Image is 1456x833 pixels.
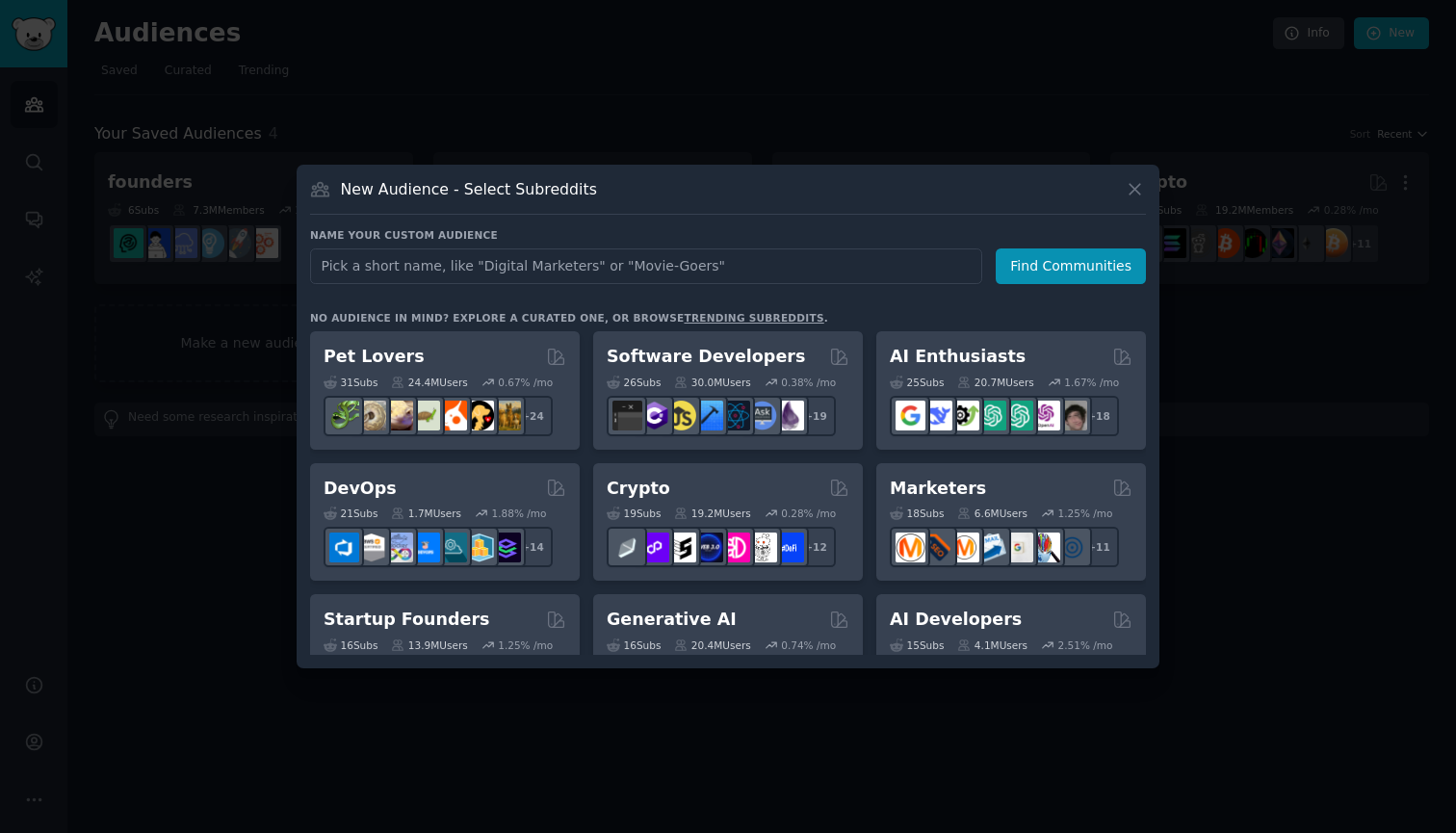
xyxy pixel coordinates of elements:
[747,401,777,430] img: AskComputerScience
[957,376,1033,389] div: 20.7M Users
[310,311,828,325] div: No audience in mind? Explore a curated one, or browse .
[949,533,979,562] img: AskMarketing
[666,401,696,430] img: learnjavascript
[1003,533,1033,562] img: googleads
[607,507,661,520] div: 19 Sub s
[512,527,553,567] div: + 14
[324,507,377,520] div: 21 Sub s
[391,507,461,520] div: 1.7M Users
[410,401,440,430] img: turtle
[666,533,696,562] img: ethstaker
[437,401,467,430] img: cockatiel
[356,533,386,562] img: AWS_Certified_Experts
[896,533,925,562] img: content_marketing
[324,376,377,389] div: 31 Sub s
[391,376,467,389] div: 24.4M Users
[464,533,494,562] img: aws_cdk
[1058,638,1113,652] div: 2.51 % /mo
[329,533,359,562] img: azuredevops
[464,401,494,430] img: PetAdvice
[310,228,1146,242] h3: Name your custom audience
[957,507,1027,520] div: 6.6M Users
[674,638,750,652] div: 20.4M Users
[693,401,723,430] img: iOSProgramming
[491,533,521,562] img: PlatformEngineers
[693,533,723,562] img: web3
[795,396,836,436] div: + 19
[890,345,1026,369] h2: AI Enthusiasts
[949,401,979,430] img: AItoolsCatalog
[1079,527,1119,567] div: + 11
[324,638,377,652] div: 16 Sub s
[639,533,669,562] img: 0xPolygon
[491,401,521,430] img: dogbreed
[996,248,1146,284] button: Find Communities
[410,533,440,562] img: DevOpsLinks
[607,608,737,632] h2: Generative AI
[896,401,925,430] img: GoogleGeminiAI
[512,396,553,436] div: + 24
[607,345,805,369] h2: Software Developers
[492,507,547,520] div: 1.88 % /mo
[1003,401,1033,430] img: chatgpt_prompts_
[774,401,804,430] img: elixir
[890,638,944,652] div: 15 Sub s
[329,401,359,430] img: herpetology
[607,638,661,652] div: 16 Sub s
[612,533,642,562] img: ethfinance
[612,401,642,430] img: software
[890,376,944,389] div: 25 Sub s
[1030,533,1060,562] img: MarketingResearch
[1057,401,1087,430] img: ArtificalIntelligence
[639,401,669,430] img: csharp
[674,507,750,520] div: 19.2M Users
[957,638,1027,652] div: 4.1M Users
[795,527,836,567] div: + 12
[1057,533,1087,562] img: OnlineMarketing
[781,638,836,652] div: 0.74 % /mo
[976,533,1006,562] img: Emailmarketing
[976,401,1006,430] img: chatgpt_promptDesign
[1058,507,1113,520] div: 1.25 % /mo
[1030,401,1060,430] img: OpenAIDev
[923,401,952,430] img: DeepSeek
[383,533,413,562] img: Docker_DevOps
[684,312,823,324] a: trending subreddits
[324,608,489,632] h2: Startup Founders
[781,376,836,389] div: 0.38 % /mo
[1079,396,1119,436] div: + 18
[890,507,944,520] div: 18 Sub s
[1064,376,1119,389] div: 1.67 % /mo
[498,376,553,389] div: 0.67 % /mo
[391,638,467,652] div: 13.9M Users
[890,477,986,501] h2: Marketers
[923,533,952,562] img: bigseo
[774,533,804,562] img: defi_
[324,477,397,501] h2: DevOps
[437,533,467,562] img: platformengineering
[324,345,425,369] h2: Pet Lovers
[498,638,553,652] div: 1.25 % /mo
[674,376,750,389] div: 30.0M Users
[356,401,386,430] img: ballpython
[720,401,750,430] img: reactnative
[747,533,777,562] img: CryptoNews
[310,248,982,284] input: Pick a short name, like "Digital Marketers" or "Movie-Goers"
[781,507,836,520] div: 0.28 % /mo
[720,533,750,562] img: defiblockchain
[890,608,1022,632] h2: AI Developers
[607,477,670,501] h2: Crypto
[383,401,413,430] img: leopardgeckos
[607,376,661,389] div: 26 Sub s
[341,179,597,199] h3: New Audience - Select Subreddits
